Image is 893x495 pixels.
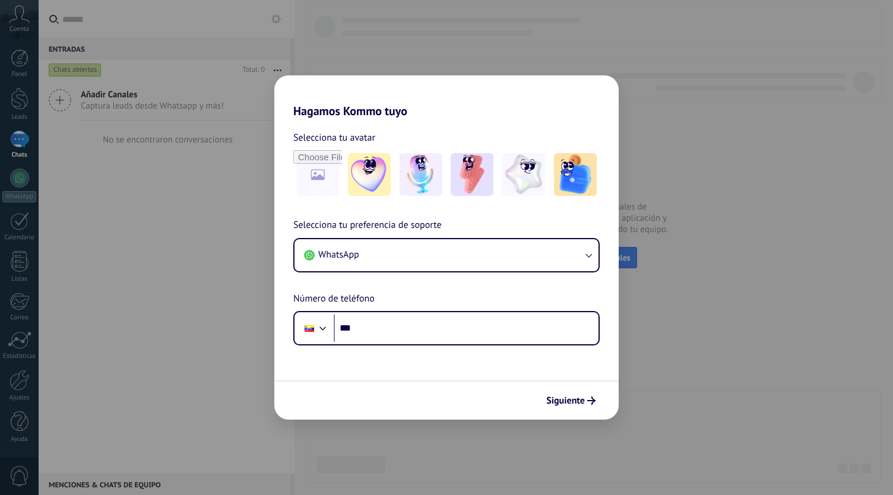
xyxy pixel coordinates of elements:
[502,153,545,196] img: -4.jpeg
[293,218,442,233] span: Selecciona tu preferencia de soporte
[348,153,391,196] img: -1.jpeg
[541,391,601,411] button: Siguiente
[554,153,597,196] img: -5.jpeg
[274,75,619,118] h2: Hagamos Kommo tuyo
[400,153,442,196] img: -2.jpeg
[546,396,585,405] span: Siguiente
[293,130,375,145] span: Selecciona tu avatar
[293,291,375,307] span: Número de teléfono
[298,316,321,341] div: Venezuela: + 58
[318,249,359,261] span: WhatsApp
[451,153,493,196] img: -3.jpeg
[294,239,598,271] button: WhatsApp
